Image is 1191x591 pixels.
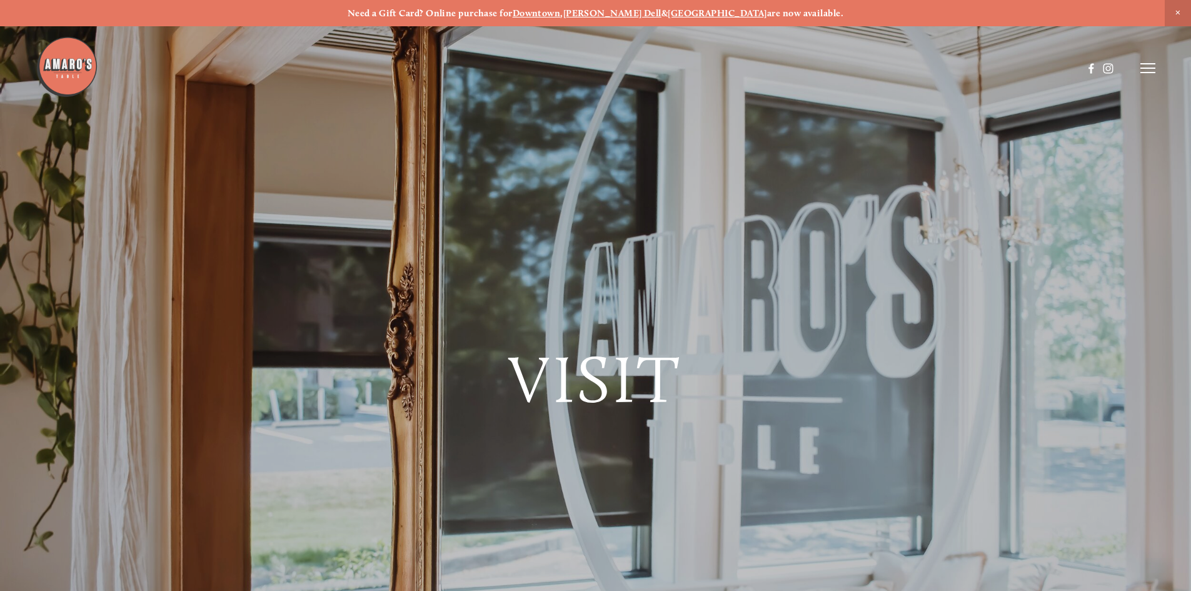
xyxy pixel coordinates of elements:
[348,8,513,19] strong: Need a Gift Card? Online purchase for
[508,340,682,419] span: Visit
[560,8,563,19] strong: ,
[668,8,767,19] a: [GEOGRAPHIC_DATA]
[36,36,98,98] img: Amaro's Table
[661,8,668,19] strong: &
[563,8,661,19] a: [PERSON_NAME] Dell
[513,8,561,19] a: Downtown
[767,8,843,19] strong: are now available.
